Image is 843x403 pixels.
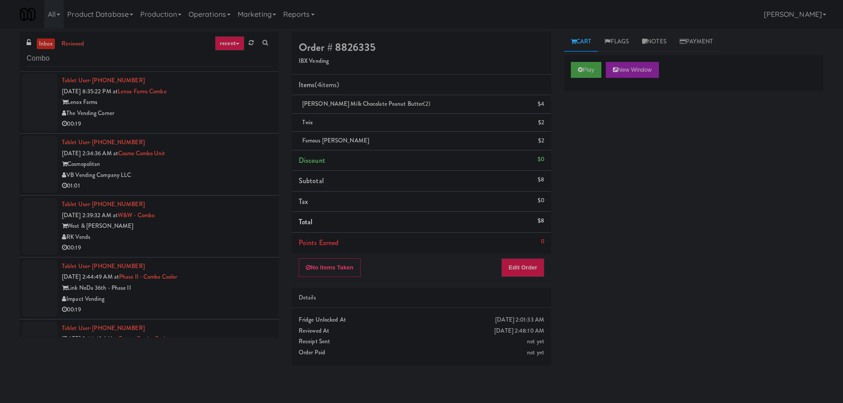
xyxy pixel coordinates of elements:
[20,72,279,134] li: Tablet User· [PHONE_NUMBER][DATE] 8:35:22 PM atLenox Farms ComboLenox FarmsThe Vending Corner00:19
[89,262,145,270] span: · [PHONE_NUMBER]
[62,283,272,294] div: Link NoDa 36th - Phase II
[62,119,272,130] div: 00:19
[315,80,339,90] span: (4 )
[119,273,177,281] a: Phase II - Combo Cooler
[27,50,272,67] input: Search vision orders
[89,138,145,146] span: · [PHONE_NUMBER]
[20,257,279,319] li: Tablet User· [PHONE_NUMBER][DATE] 2:44:49 AM atPhase II - Combo CoolerLink NoDa 36th - Phase IIIm...
[299,347,544,358] div: Order Paid
[62,304,272,315] div: 00:19
[62,149,118,157] span: [DATE] 2:34:36 AM at
[299,336,544,347] div: Receipt Sent
[538,174,544,185] div: $8
[299,217,313,227] span: Total
[302,100,431,108] span: [PERSON_NAME] Milk Chocolate Peanut Butter
[302,136,369,145] span: Famous [PERSON_NAME]
[673,32,720,52] a: Payment
[62,334,119,343] span: [DATE] 2:44:49 AM at
[538,195,544,206] div: $0
[571,62,601,78] button: Play
[527,348,544,357] span: not yet
[62,262,145,270] a: Tablet User· [PHONE_NUMBER]
[89,76,145,84] span: · [PHONE_NUMBER]
[541,236,544,247] div: 0
[299,326,544,337] div: Reviewed At
[89,200,145,208] span: · [PHONE_NUMBER]
[538,117,544,128] div: $2
[299,176,324,186] span: Subtotal
[635,32,673,52] a: Notes
[538,99,544,110] div: $4
[564,32,598,52] a: Cart
[299,42,544,53] h4: Order # 8826335
[37,38,55,50] a: inbox
[62,273,119,281] span: [DATE] 2:44:49 AM at
[538,154,544,165] div: $0
[299,155,325,165] span: Discount
[62,170,272,181] div: VB Vending Company LLC
[299,315,544,326] div: Fridge Unlocked At
[321,80,337,90] ng-pluralize: items
[118,87,166,96] a: Lenox Farms Combo
[62,87,118,96] span: [DATE] 8:35:22 PM at
[299,238,339,248] span: Points Earned
[299,58,544,65] h5: IBX Vending
[62,324,145,332] a: Tablet User· [PHONE_NUMBER]
[501,258,544,277] button: Edit Order
[62,76,145,84] a: Tablet User· [PHONE_NUMBER]
[59,38,87,50] a: reviewed
[62,159,272,170] div: Cosmopolitan
[62,211,118,219] span: [DATE] 2:39:32 AM at
[527,337,544,345] span: not yet
[62,108,272,119] div: The Vending Corner
[598,32,635,52] a: Flags
[494,326,544,337] div: [DATE] 2:48:10 AM
[423,100,431,108] span: (2)
[606,62,659,78] button: New Window
[118,211,154,219] a: W&W - Combo
[62,97,272,108] div: Lenox Farms
[299,258,361,277] button: No Items Taken
[302,118,313,127] span: Twix
[538,215,544,226] div: $8
[89,324,145,332] span: · [PHONE_NUMBER]
[62,221,272,232] div: West & [PERSON_NAME]
[495,315,544,326] div: [DATE] 2:01:33 AM
[299,292,544,303] div: Details
[20,7,35,22] img: Micromart
[62,232,272,243] div: RK Vends
[215,36,244,50] a: recent
[62,180,272,192] div: 01:01
[62,138,145,146] a: Tablet User· [PHONE_NUMBER]
[299,80,339,90] span: Items
[62,294,272,305] div: Impact Vending
[20,134,279,196] li: Tablet User· [PHONE_NUMBER][DATE] 2:34:36 AM atCosmo Combo UnitCosmopolitanVB Vending Company LLC...
[62,200,145,208] a: Tablet User· [PHONE_NUMBER]
[20,319,279,381] li: Tablet User· [PHONE_NUMBER][DATE] 2:44:49 AM atTempo Combo CoolerTempo PDX[PERSON_NAME]00:12
[62,242,272,253] div: 00:19
[538,135,544,146] div: $2
[118,149,166,157] a: Cosmo Combo Unit
[119,334,170,343] a: Tempo Combo Cooler
[299,196,308,207] span: Tax
[20,196,279,257] li: Tablet User· [PHONE_NUMBER][DATE] 2:39:32 AM atW&W - ComboWest & [PERSON_NAME]RK Vends00:19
